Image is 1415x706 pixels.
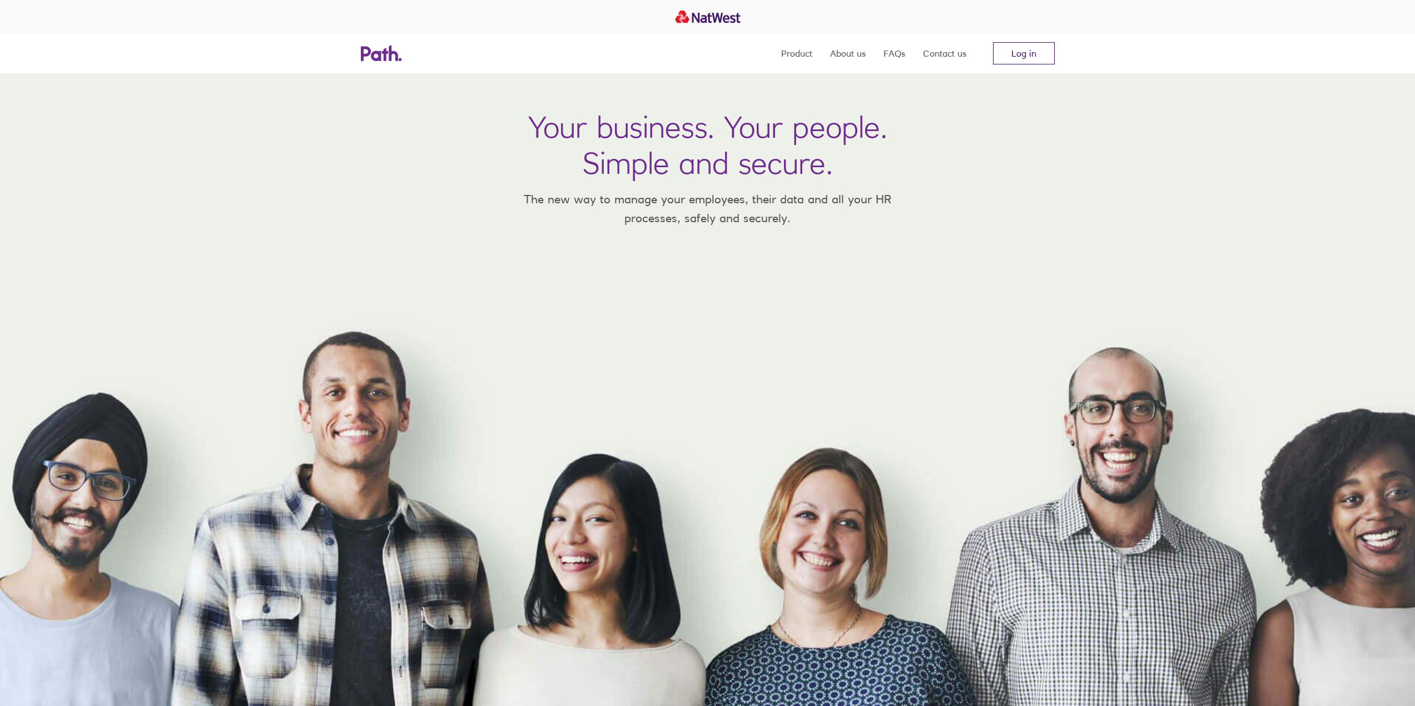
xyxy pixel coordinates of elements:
a: Contact us [923,33,966,73]
a: Product [781,33,812,73]
a: Log in [993,42,1055,64]
p: The new way to manage your employees, their data and all your HR processes, safely and securely. [508,190,908,227]
a: FAQs [883,33,905,73]
a: About us [830,33,866,73]
h1: Your business. Your people. Simple and secure. [528,109,887,181]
